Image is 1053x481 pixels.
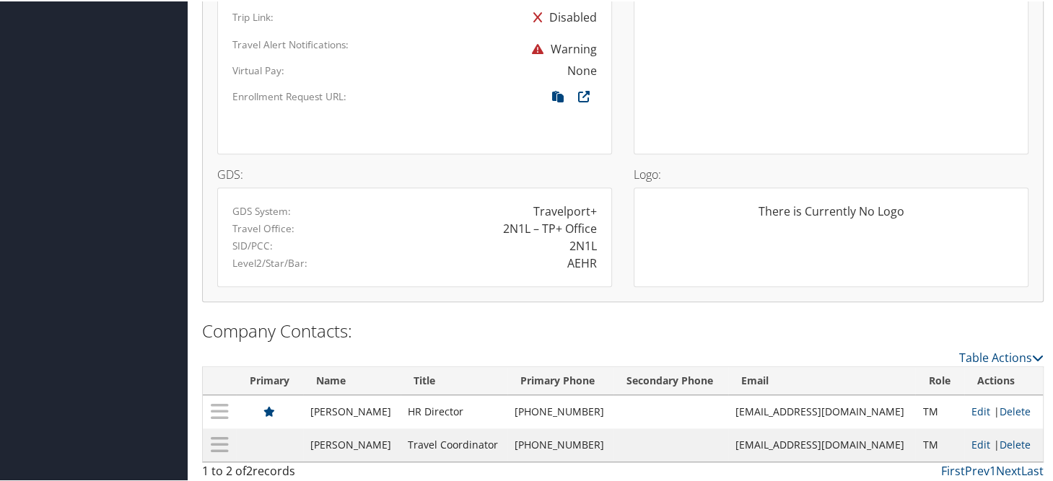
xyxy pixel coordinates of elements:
td: [PHONE_NUMBER] [507,394,613,427]
th: Secondary Phone [613,366,728,394]
td: Travel Coordinator [401,427,507,460]
label: Trip Link: [232,9,274,23]
a: Next [996,462,1021,477]
td: | [964,427,1043,460]
th: Role [915,366,964,394]
div: AEHR [567,253,597,270]
div: 2N1L [569,236,597,253]
a: Delete [1000,436,1031,450]
a: Prev [965,462,989,477]
h4: GDS: [217,167,612,179]
a: Table Actions [959,348,1044,364]
div: There is Currently No Logo [649,201,1013,230]
td: TM [915,427,964,460]
td: | [964,394,1043,427]
th: Primary Phone [507,366,613,394]
th: Title [401,366,507,394]
div: None [567,61,597,78]
label: Travel Alert Notifications: [232,36,349,50]
span: Warning [525,40,597,56]
a: Edit [971,436,990,450]
td: HR Director [401,394,507,427]
td: [PERSON_NAME] [303,394,401,427]
span: 2 [246,462,253,477]
label: GDS System: [232,203,291,217]
th: Actions [964,366,1043,394]
label: Level2/Star/Bar: [232,255,307,269]
h2: Company Contacts: [202,317,1044,342]
td: [PHONE_NUMBER] [507,427,613,460]
div: Disabled [526,3,597,29]
th: Name [303,366,401,394]
td: [PERSON_NAME] [303,427,401,460]
a: 1 [989,462,996,477]
td: [EMAIL_ADDRESS][DOMAIN_NAME] [728,394,915,427]
h4: Logo: [634,167,1028,179]
th: Email [728,366,915,394]
label: Travel Office: [232,220,294,234]
th: Primary [236,366,303,394]
td: TM [915,394,964,427]
label: SID/PCC: [232,237,273,252]
td: [EMAIL_ADDRESS][DOMAIN_NAME] [728,427,915,460]
a: Delete [1000,403,1031,417]
a: Edit [971,403,990,417]
a: First [941,462,965,477]
label: Enrollment Request URL: [232,88,346,102]
div: 2N1L – TP+ Office [503,219,597,236]
a: Last [1021,462,1044,477]
label: Virtual Pay: [232,62,284,76]
div: Travelport+ [533,201,597,219]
